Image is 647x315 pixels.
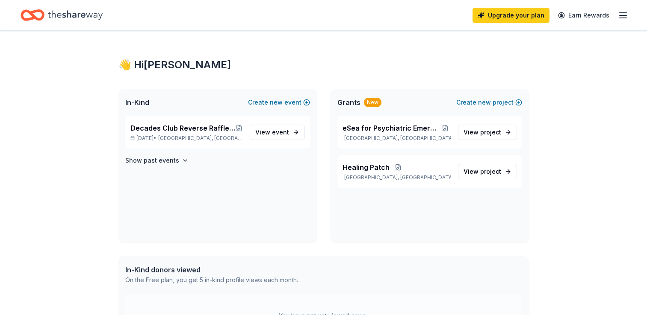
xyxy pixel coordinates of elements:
span: [GEOGRAPHIC_DATA], [GEOGRAPHIC_DATA] [158,135,242,142]
div: On the Free plan, you get 5 in-kind profile views each month. [125,275,298,285]
button: Createnewevent [248,97,310,108]
span: View [464,127,501,137]
span: new [270,97,283,108]
span: project [480,128,501,136]
span: Grants [337,97,360,108]
div: 👋 Hi [PERSON_NAME] [118,58,529,72]
a: Earn Rewards [553,8,615,23]
p: [GEOGRAPHIC_DATA], [GEOGRAPHIC_DATA] [343,135,451,142]
span: event [272,128,289,136]
span: new [478,97,491,108]
span: In-Kind [125,97,149,108]
button: Show past events [125,155,189,166]
a: Upgrade your plan [473,8,550,23]
a: View project [458,164,517,179]
h4: Show past events [125,155,179,166]
span: View [464,166,501,177]
a: View project [458,125,517,140]
span: project [480,168,501,175]
div: New [364,98,381,107]
span: eSea for Psychiatric Emergency Services [343,123,439,133]
span: Healing Patch [343,162,390,172]
button: Createnewproject [456,97,522,108]
span: View [255,127,289,137]
p: [DATE] • [130,135,243,142]
a: View event [250,125,305,140]
a: Home [21,5,103,25]
div: In-Kind donors viewed [125,265,298,275]
span: Decades Club Reverse Raffle & Evening of Dancing through the Decades [130,123,236,133]
p: [GEOGRAPHIC_DATA], [GEOGRAPHIC_DATA] [343,174,451,181]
